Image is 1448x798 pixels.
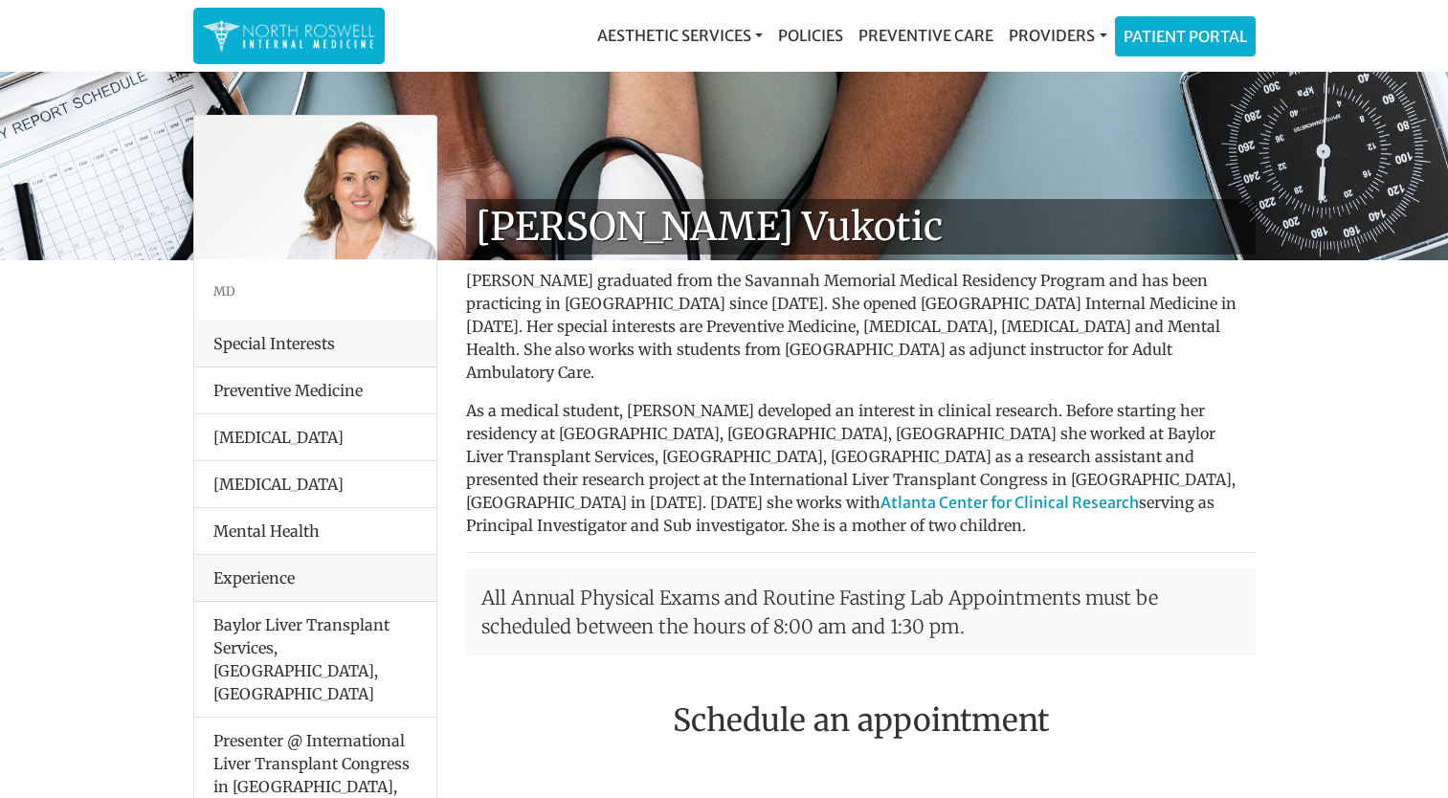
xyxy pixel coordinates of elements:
p: All Annual Physical Exams and Routine Fasting Lab Appointments must be scheduled between the hour... [466,568,1256,656]
p: [PERSON_NAME] graduated from the Savannah Memorial Medical Residency Program and has been practic... [466,269,1256,384]
li: [MEDICAL_DATA] [194,460,436,508]
a: Patient Portal [1116,17,1255,55]
small: MD [213,283,235,299]
h1: [PERSON_NAME] Vukotic [466,199,1256,255]
div: Experience [194,555,436,602]
p: As a medical student, [PERSON_NAME] developed an interest in clinical research. Before starting h... [466,399,1256,537]
a: Providers [1001,16,1114,55]
h2: Schedule an appointment [466,702,1256,739]
a: Preventive Care [851,16,1001,55]
a: Atlanta Center for Clinical Research [880,493,1139,512]
a: Aesthetic Services [590,16,770,55]
li: Mental Health [194,507,436,555]
div: Special Interests [194,321,436,367]
li: [MEDICAL_DATA] [194,413,436,461]
img: Dr. Goga Vukotis [194,116,436,259]
a: Policies [770,16,851,55]
li: Preventive Medicine [194,367,436,414]
img: North Roswell Internal Medicine [203,17,375,55]
li: Baylor Liver Transplant Services, [GEOGRAPHIC_DATA], [GEOGRAPHIC_DATA] [194,602,436,718]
